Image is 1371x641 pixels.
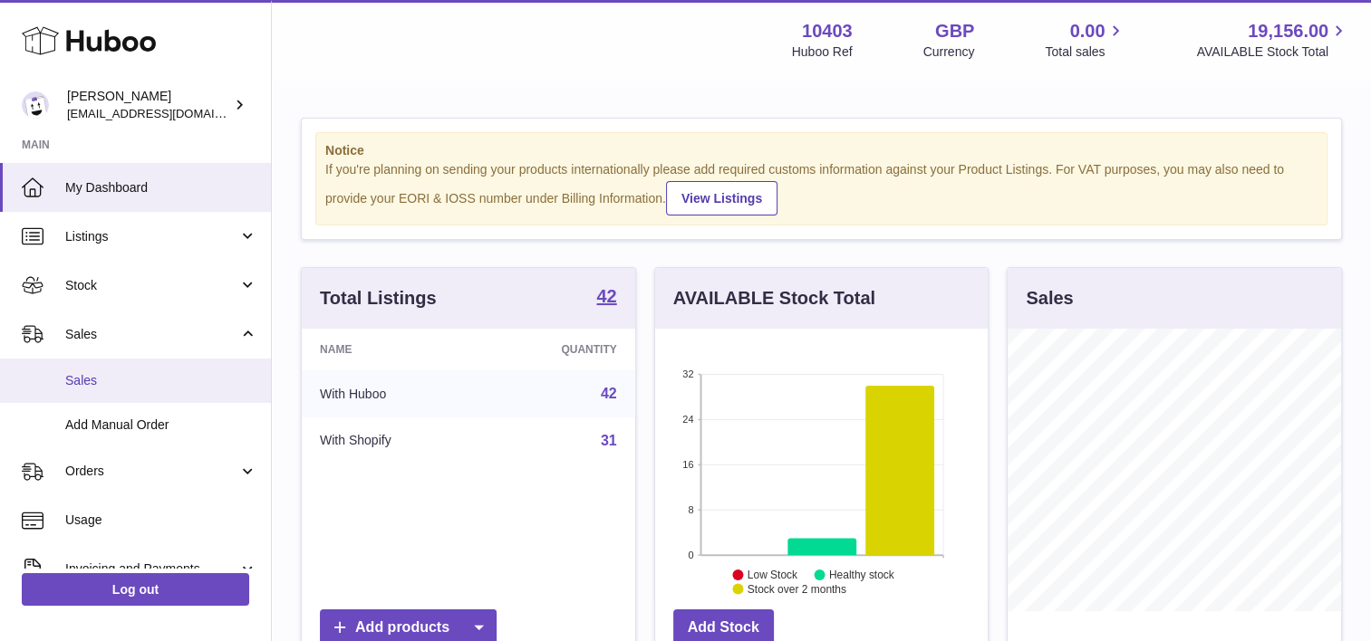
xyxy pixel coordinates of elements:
[601,433,617,448] a: 31
[320,286,437,311] h3: Total Listings
[1248,19,1328,43] span: 19,156.00
[65,277,238,294] span: Stock
[65,463,238,480] span: Orders
[22,573,249,606] a: Log out
[666,181,777,215] a: View Listings
[65,326,238,343] span: Sales
[302,370,481,417] td: With Huboo
[302,329,481,370] th: Name
[1070,19,1105,43] span: 0.00
[935,19,974,43] strong: GBP
[65,372,257,389] span: Sales
[65,512,257,529] span: Usage
[596,287,616,305] strong: 42
[65,560,238,578] span: Invoicing and Payments
[325,142,1318,159] strong: Notice
[302,417,481,464] td: With Shopify
[1196,19,1349,61] a: 19,156.00 AVAILABLE Stock Total
[67,106,266,120] span: [EMAIL_ADDRESS][DOMAIN_NAME]
[65,228,238,245] span: Listings
[596,287,616,309] a: 42
[688,504,693,515] text: 8
[1026,286,1073,311] h3: Sales
[829,569,895,581] text: Healthy stock
[748,569,798,581] text: Low Stock
[481,329,634,370] th: Quantity
[682,459,693,470] text: 16
[1045,43,1125,61] span: Total sales
[802,19,853,43] strong: 10403
[748,583,846,596] text: Stock over 2 months
[67,88,230,122] div: [PERSON_NAME]
[325,161,1318,215] div: If you're planning on sending your products internationally please add required customs informati...
[923,43,975,61] div: Currency
[22,91,49,119] img: internalAdmin-10403@internal.huboo.com
[688,550,693,560] text: 0
[682,368,693,379] text: 32
[1196,43,1349,61] span: AVAILABLE Stock Total
[601,386,617,401] a: 42
[1045,19,1125,61] a: 0.00 Total sales
[65,179,257,196] span: My Dashboard
[792,43,853,61] div: Huboo Ref
[682,414,693,425] text: 24
[673,286,875,311] h3: AVAILABLE Stock Total
[65,416,257,434] span: Add Manual Order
